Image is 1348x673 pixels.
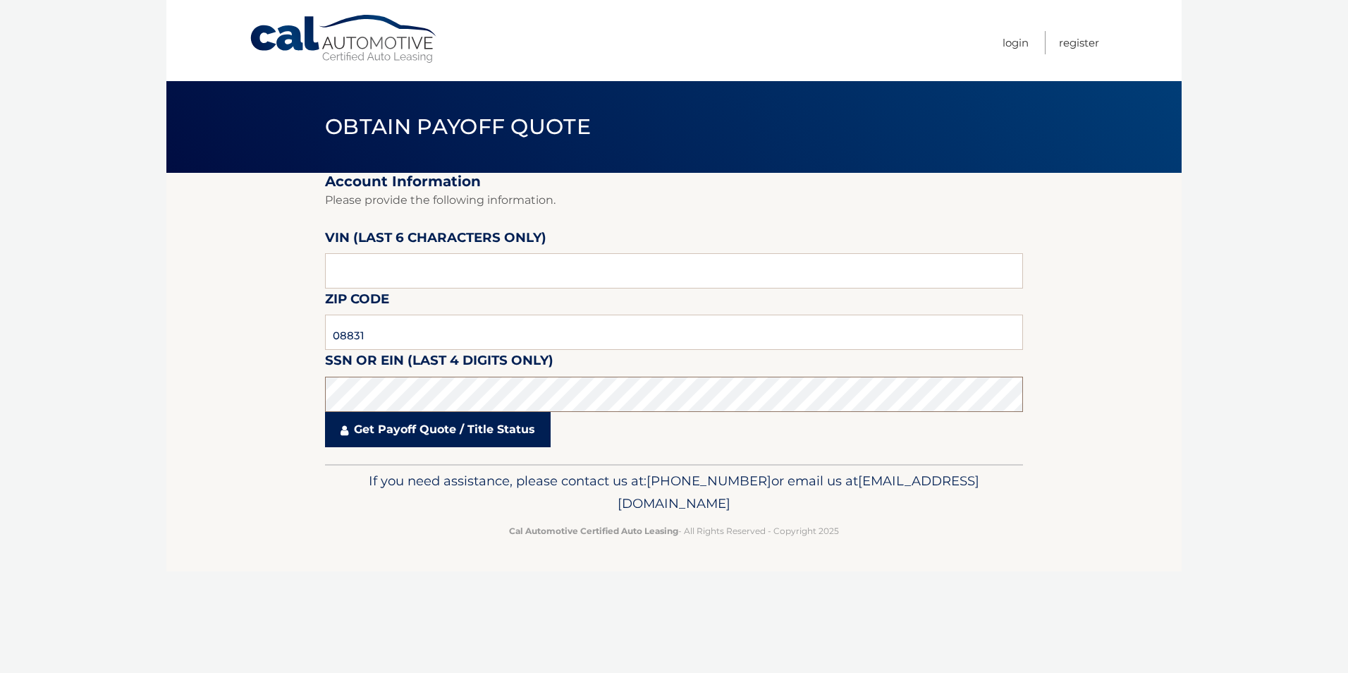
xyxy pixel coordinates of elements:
a: Login [1003,31,1029,54]
p: Please provide the following information. [325,190,1023,210]
label: SSN or EIN (last 4 digits only) [325,350,553,376]
a: Get Payoff Quote / Title Status [325,412,551,447]
p: - All Rights Reserved - Copyright 2025 [334,523,1014,538]
span: [PHONE_NUMBER] [647,473,771,489]
h2: Account Information [325,173,1023,190]
span: Obtain Payoff Quote [325,114,591,140]
label: VIN (last 6 characters only) [325,227,546,253]
a: Cal Automotive [249,14,439,64]
a: Register [1059,31,1099,54]
p: If you need assistance, please contact us at: or email us at [334,470,1014,515]
strong: Cal Automotive Certified Auto Leasing [509,526,678,536]
label: Zip Code [325,289,389,315]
